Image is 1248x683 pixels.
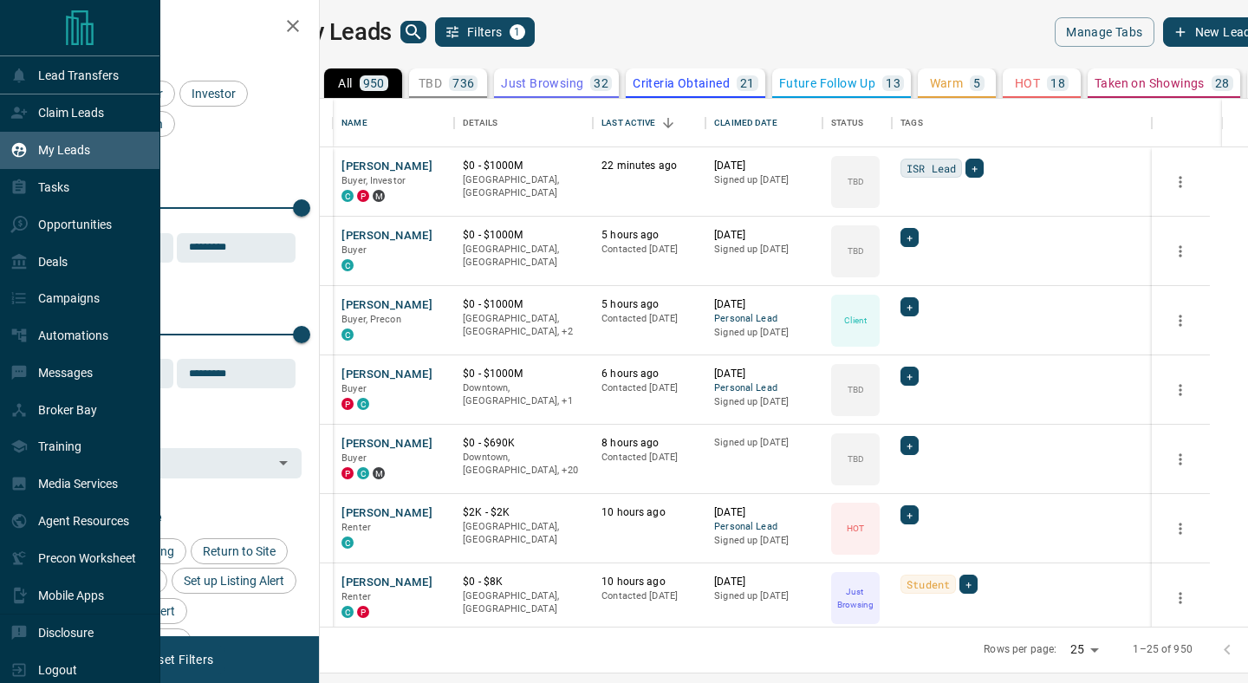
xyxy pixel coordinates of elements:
p: 950 [363,77,385,89]
span: Personal Lead [714,381,814,396]
div: + [900,297,919,316]
p: Contacted [DATE] [601,243,697,257]
span: Investor [185,87,242,101]
p: 13 [886,77,900,89]
span: ISR Lead [907,159,956,177]
p: TBD [848,244,864,257]
div: Name [333,99,454,147]
p: 5 hours ago [601,228,697,243]
div: Last Active [601,99,655,147]
div: Set up Listing Alert [172,568,296,594]
div: Last Active [593,99,705,147]
p: Signed up [DATE] [714,534,814,548]
div: + [900,505,919,524]
p: [DATE] [714,228,814,243]
p: 6 hours ago [601,367,697,381]
h1: My Leads [292,18,392,46]
p: Contacted [DATE] [601,381,697,395]
p: Warm [930,77,964,89]
span: Renter [341,591,371,602]
p: TBD [848,452,864,465]
p: [GEOGRAPHIC_DATA], [GEOGRAPHIC_DATA] [463,589,584,616]
span: + [965,576,972,593]
span: Buyer, Investor [341,175,406,186]
p: Toronto [463,381,584,408]
div: condos.ca [357,398,369,410]
p: [DATE] [714,367,814,381]
span: Renter [341,522,371,533]
p: Taken on Showings [1095,77,1205,89]
div: condos.ca [341,259,354,271]
button: more [1167,446,1193,472]
div: Investor [179,81,248,107]
p: [DATE] [714,505,814,520]
p: TBD [419,77,442,89]
p: $0 - $1000M [463,367,584,381]
div: + [900,228,919,247]
button: [PERSON_NAME] [341,228,432,244]
button: more [1167,238,1193,264]
p: 32 [594,77,608,89]
p: $2K - $2K [463,505,584,520]
p: $0 - $1000M [463,297,584,312]
span: Set up Listing Alert [178,574,290,588]
p: Rows per page: [984,642,1056,657]
p: Just Browsing [833,585,878,611]
button: more [1167,169,1193,195]
p: Client [844,314,867,327]
span: Buyer, Precon [341,314,401,325]
p: 28 [1215,77,1230,89]
p: $0 - $690K [463,436,584,451]
p: Signed up [DATE] [714,436,814,450]
p: Contacted [DATE] [601,589,697,603]
div: Tags [892,99,1152,147]
span: + [907,437,913,454]
div: mrloft.ca [373,190,385,202]
div: property.ca [341,398,354,410]
div: Name [341,99,367,147]
span: Buyer [341,244,367,256]
p: Signed up [DATE] [714,173,814,187]
p: Criteria Obtained [633,77,730,89]
p: TBD [848,175,864,188]
div: + [965,159,984,178]
div: condos.ca [341,606,354,618]
button: more [1167,377,1193,403]
button: more [1167,585,1193,611]
button: Reset Filters [132,645,224,674]
button: more [1167,516,1193,542]
p: [DATE] [714,159,814,173]
p: Signed up [DATE] [714,326,814,340]
p: [GEOGRAPHIC_DATA], [GEOGRAPHIC_DATA] [463,243,584,270]
span: + [907,229,913,246]
p: [GEOGRAPHIC_DATA], [GEOGRAPHIC_DATA] [463,173,584,200]
p: Contacted [DATE] [601,312,697,326]
p: Future Follow Up [779,77,875,89]
div: property.ca [341,467,354,479]
p: [GEOGRAPHIC_DATA], [GEOGRAPHIC_DATA] [463,520,584,547]
p: Toronto, Vaughan [463,312,584,339]
button: Filters1 [435,17,535,47]
p: Contacted [DATE] [601,451,697,465]
div: condos.ca [341,190,354,202]
div: 25 [1063,637,1105,662]
div: + [959,575,978,594]
p: Just Browsing [501,77,583,89]
div: Details [463,99,497,147]
p: $0 - $1000M [463,159,584,173]
span: Buyer [341,383,367,394]
button: [PERSON_NAME] [341,367,432,383]
div: Return to Site [191,538,288,564]
p: 1–25 of 950 [1133,642,1192,657]
p: 8 hours ago [601,436,697,451]
div: + [900,436,919,455]
p: All [338,77,352,89]
p: Signed up [DATE] [714,589,814,603]
div: condos.ca [357,467,369,479]
div: Status [822,99,892,147]
div: Details [454,99,593,147]
span: + [907,298,913,315]
span: Return to Site [197,544,282,558]
span: Personal Lead [714,312,814,327]
div: Tags [900,99,923,147]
